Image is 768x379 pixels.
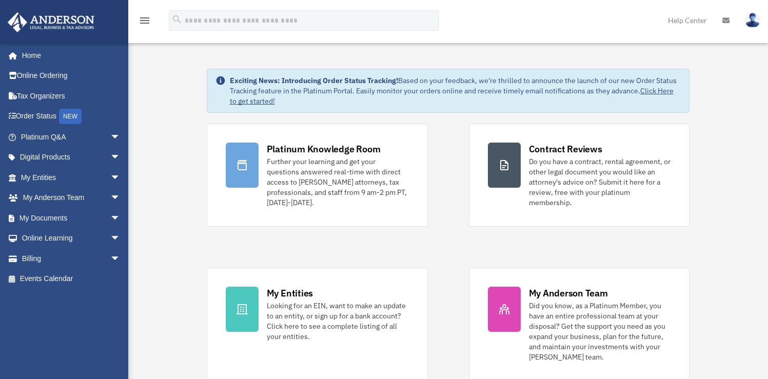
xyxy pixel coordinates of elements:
[7,167,136,188] a: My Entitiesarrow_drop_down
[7,106,136,127] a: Order StatusNEW
[469,124,690,227] a: Contract Reviews Do you have a contract, rental agreement, or other legal document you would like...
[110,167,131,188] span: arrow_drop_down
[7,66,136,86] a: Online Ordering
[267,156,409,208] div: Further your learning and get your questions answered real-time with direct access to [PERSON_NAM...
[7,228,136,249] a: Online Learningarrow_drop_down
[110,127,131,148] span: arrow_drop_down
[267,301,409,342] div: Looking for an EIN, want to make an update to an entity, or sign up for a bank account? Click her...
[529,287,608,300] div: My Anderson Team
[139,14,151,27] i: menu
[230,75,681,106] div: Based on your feedback, we're thrilled to announce the launch of our new Order Status Tracking fe...
[529,156,671,208] div: Do you have a contract, rental agreement, or other legal document you would like an attorney's ad...
[59,109,82,124] div: NEW
[139,18,151,27] a: menu
[7,45,131,66] a: Home
[7,86,136,106] a: Tax Organizers
[110,208,131,229] span: arrow_drop_down
[7,188,136,208] a: My Anderson Teamarrow_drop_down
[230,76,398,85] strong: Exciting News: Introducing Order Status Tracking!
[110,248,131,269] span: arrow_drop_down
[230,86,674,106] a: Click Here to get started!
[7,147,136,168] a: Digital Productsarrow_drop_down
[110,147,131,168] span: arrow_drop_down
[267,287,313,300] div: My Entities
[110,228,131,249] span: arrow_drop_down
[7,208,136,228] a: My Documentsarrow_drop_down
[7,127,136,147] a: Platinum Q&Aarrow_drop_down
[529,301,671,362] div: Did you know, as a Platinum Member, you have an entire professional team at your disposal? Get th...
[171,14,183,25] i: search
[7,248,136,269] a: Billingarrow_drop_down
[5,12,97,32] img: Anderson Advisors Platinum Portal
[745,13,760,28] img: User Pic
[207,124,428,227] a: Platinum Knowledge Room Further your learning and get your questions answered real-time with dire...
[110,188,131,209] span: arrow_drop_down
[529,143,602,155] div: Contract Reviews
[7,269,136,289] a: Events Calendar
[267,143,381,155] div: Platinum Knowledge Room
